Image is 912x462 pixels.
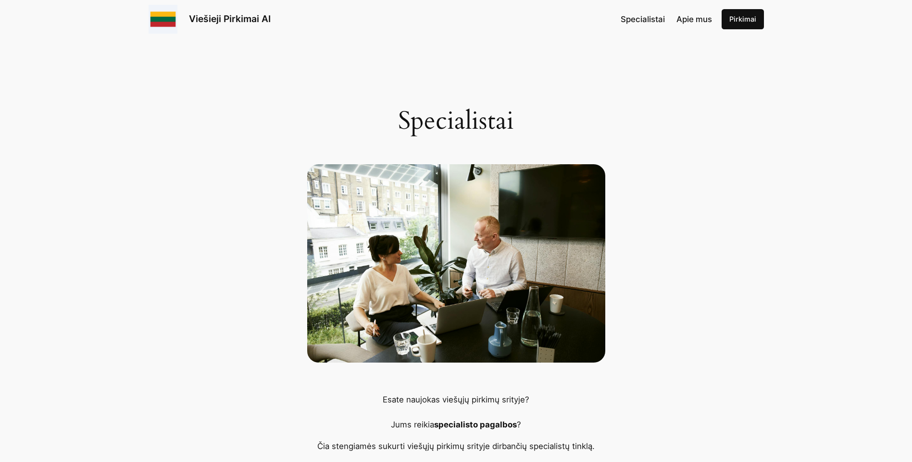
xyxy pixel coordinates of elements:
a: Apie mus [676,13,712,25]
nav: Navigation [621,13,712,25]
img: Viešieji pirkimai logo [149,5,177,34]
: man and woman discussing and sharing ideas [307,164,605,363]
a: Pirkimai [722,9,764,29]
h1: Specialistai [307,107,605,135]
a: Specialistai [621,13,665,25]
p: Esate naujokas viešųjų pirkimų srityje? Jums reikia ? [307,393,605,431]
strong: specialisto pagalbos [434,420,517,429]
span: Specialistai [621,14,665,24]
p: Čia stengiamės sukurti viešųjų pirkimų srityje dirbančių specialistų tinklą. [307,440,605,452]
span: Apie mus [676,14,712,24]
a: Viešieji Pirkimai AI [189,13,271,24]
